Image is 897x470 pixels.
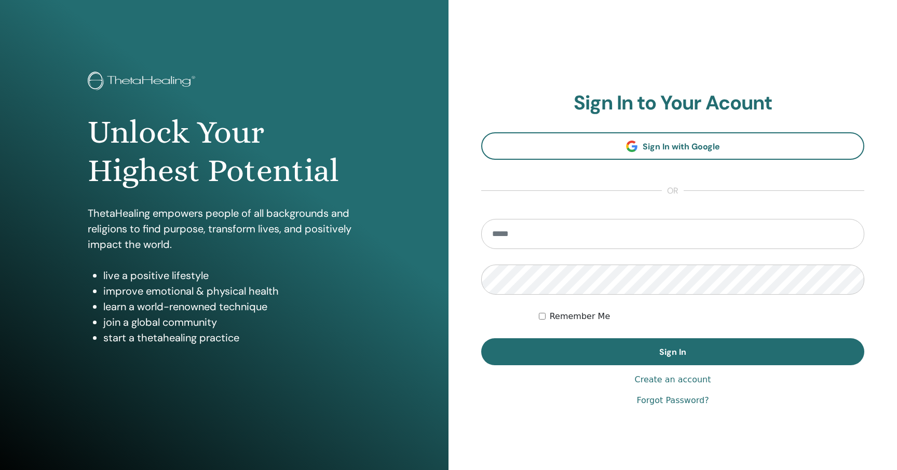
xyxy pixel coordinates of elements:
[539,310,864,323] div: Keep me authenticated indefinitely or until I manually logout
[636,394,709,407] a: Forgot Password?
[643,141,720,152] span: Sign In with Google
[103,299,361,314] li: learn a world-renowned technique
[634,374,711,386] a: Create an account
[88,113,361,190] h1: Unlock Your Highest Potential
[481,91,864,115] h2: Sign In to Your Acount
[550,310,610,323] label: Remember Me
[88,205,361,252] p: ThetaHealing empowers people of all backgrounds and religions to find purpose, transform lives, a...
[103,283,361,299] li: improve emotional & physical health
[103,330,361,345] li: start a thetahealing practice
[481,132,864,160] a: Sign In with Google
[659,347,686,357] span: Sign In
[662,185,684,197] span: or
[103,314,361,330] li: join a global community
[481,338,864,365] button: Sign In
[103,268,361,283] li: live a positive lifestyle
